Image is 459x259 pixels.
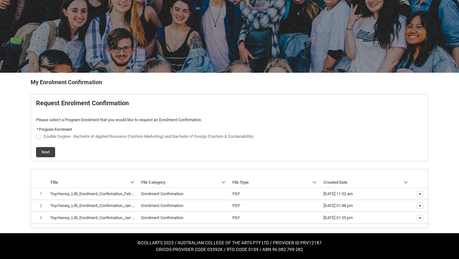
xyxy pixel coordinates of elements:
lightning-base-formatted-text: PDF [232,215,240,220]
lightning-base-formatted-text: Enrolment Confirmation [141,203,183,208]
lightning-base-formatted-text: PDF [232,191,240,196]
lightning-base-formatted-text: Teycheney_Lilli_Enrolment_Confirmation_Jan 6, 2025.pdf [50,203,152,208]
abbr: required [37,127,38,132]
lightning-base-formatted-text: PDF [232,203,240,208]
lightning-formatted-date-time: [DATE] 01:55 pm [324,215,353,220]
lightning-base-formatted-text: Enrolment Confirmation [141,191,183,196]
lightning-base-formatted-text: Enrolment Confirmation [141,215,183,220]
p: Please select a Program Enrolment that you would like to request an Enrolment Confirmation. [36,117,423,123]
lightning-base-formatted-text: Teycheney_Lilli_Enrolment_Confirmation_Feb 14, 2024.pdf [50,191,154,196]
b: My Enrolment Confirmation [31,79,102,85]
span: Program Enrolment [39,127,72,132]
lightning-formatted-date-time: [DATE] 01:48 pm [324,203,353,208]
lightning-formatted-date-time: [DATE] 11:52 am [324,191,353,196]
button: Next [36,147,55,157]
span: Double Degree - Bachelor of Applied Business (Fashion Marketing) and Bachelor of Design (Fashion ... [44,134,254,139]
b: Request Enrolment Confirmation [36,99,129,107]
article: REDU_Generate_Enrolment_Confirmation flow [31,94,428,161]
lightning-base-formatted-text: Teycheney_Lilli_Enrolment_Confirmation_Jan 6, 2025.pdf [50,215,152,220]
